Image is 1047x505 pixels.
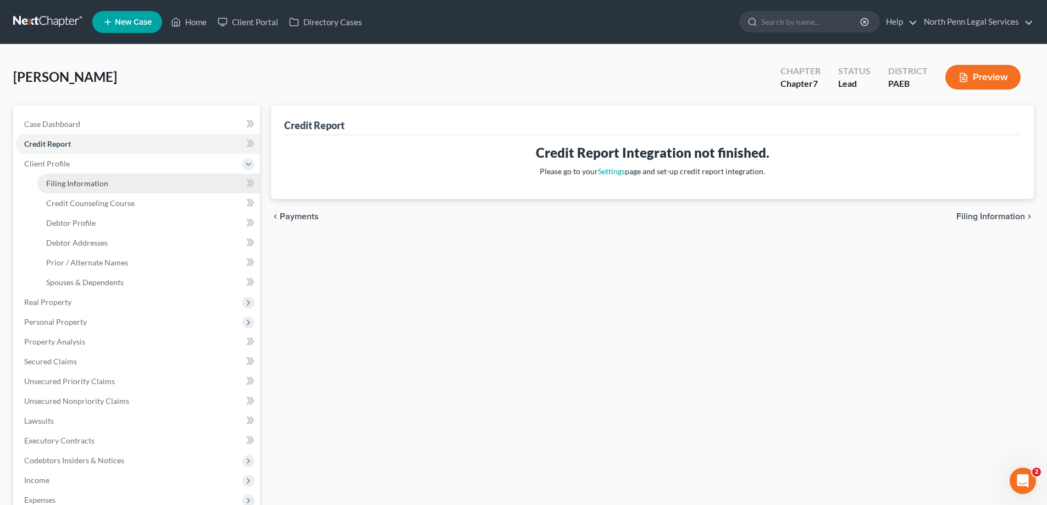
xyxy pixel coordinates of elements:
input: Search by name... [761,12,862,32]
div: Lead [838,77,871,90]
span: [PERSON_NAME] [13,69,117,85]
span: Secured Claims [24,357,77,366]
a: Help [880,12,917,32]
span: Expenses [24,495,56,504]
span: Client Profile [24,159,70,168]
a: Filing Information [37,174,260,193]
span: Filing Information [46,179,108,188]
p: Please go to your page and set-up credit report integration. [293,166,1012,177]
div: Chapter [780,77,821,90]
span: New Case [115,18,152,26]
a: Unsecured Nonpriority Claims [15,391,260,411]
a: Prior / Alternate Names [37,253,260,273]
span: 7 [813,78,818,88]
span: Unsecured Priority Claims [24,376,115,386]
a: Directory Cases [284,12,368,32]
span: Executory Contracts [24,436,95,445]
a: Unsecured Priority Claims [15,371,260,391]
div: Chapter [780,65,821,77]
a: Settings [598,167,625,176]
a: Case Dashboard [15,114,260,134]
a: Debtor Profile [37,213,260,233]
span: Credit Report [24,139,71,148]
span: Codebtors Insiders & Notices [24,456,124,465]
span: Debtor Addresses [46,238,108,247]
iframe: Intercom live chat [1010,468,1036,494]
a: Secured Claims [15,352,260,371]
span: Credit Counseling Course [46,198,135,208]
a: Home [165,12,212,32]
span: Prior / Alternate Names [46,258,128,267]
div: Status [838,65,871,77]
span: 2 [1032,468,1041,476]
span: Lawsuits [24,416,54,425]
i: chevron_right [1025,212,1034,221]
a: Client Portal [212,12,284,32]
div: Credit Report [284,119,345,132]
a: Credit Report [15,134,260,154]
i: chevron_left [271,212,280,221]
span: Payments [280,212,319,221]
div: District [888,65,928,77]
a: Spouses & Dependents [37,273,260,292]
a: Credit Counseling Course [37,193,260,213]
h3: Credit Report Integration not finished. [293,144,1012,162]
a: North Penn Legal Services [918,12,1033,32]
a: Executory Contracts [15,431,260,451]
a: Lawsuits [15,411,260,431]
span: Real Property [24,297,71,307]
a: Property Analysis [15,332,260,352]
span: Spouses & Dependents [46,278,124,287]
button: Preview [945,65,1021,90]
span: Income [24,475,49,485]
span: Property Analysis [24,337,85,346]
span: Personal Property [24,317,87,326]
div: PAEB [888,77,928,90]
button: chevron_left Payments [271,212,319,221]
button: Filing Information chevron_right [956,212,1034,221]
span: Case Dashboard [24,119,80,129]
span: Debtor Profile [46,218,96,227]
span: Filing Information [956,212,1025,221]
span: Unsecured Nonpriority Claims [24,396,129,406]
a: Debtor Addresses [37,233,260,253]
